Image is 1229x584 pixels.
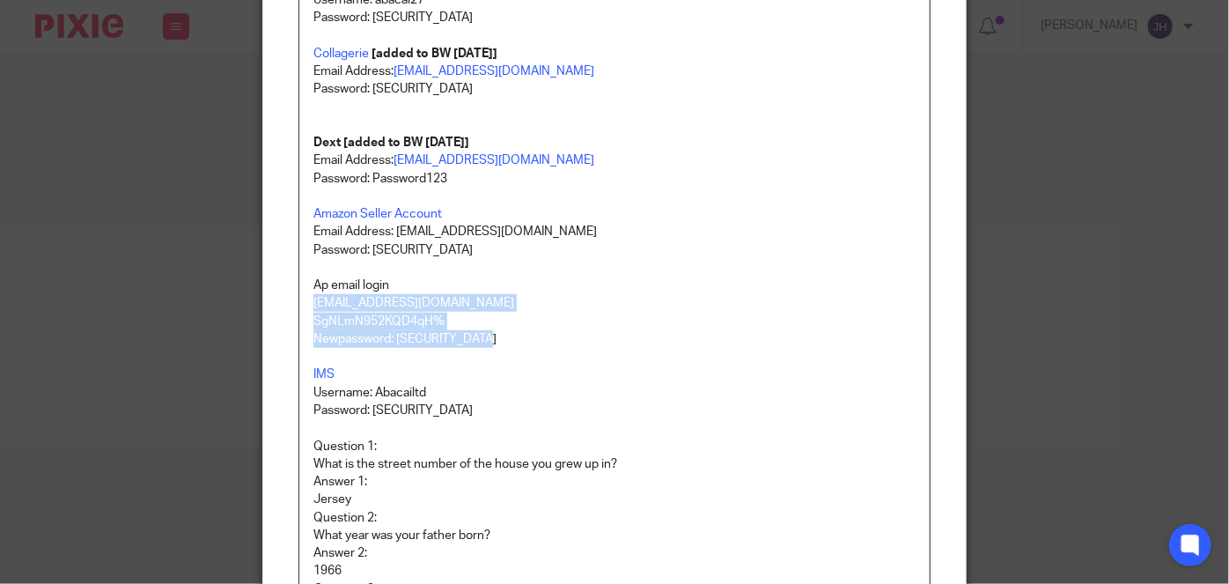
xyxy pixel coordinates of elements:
p: SgNLmN952KQD4qH% [313,313,916,330]
p: Password: [SECURITY_DATA] [313,9,916,26]
p: Email Address: [EMAIL_ADDRESS][DOMAIN_NAME] [313,223,916,240]
a: IMS [313,368,335,381]
p: Password: [SECURITY_DATA] [313,241,916,259]
p: Email Address: [313,63,916,80]
a: [EMAIL_ADDRESS][DOMAIN_NAME] [394,154,594,166]
p: Ap email login [313,277,916,294]
p: Answer 2: [313,544,916,562]
p: Email Address: [313,152,916,169]
strong: [added to BW [DATE]] [343,137,469,149]
p: Jersey [313,491,916,508]
p: Newpassword: [SECURITY_DATA] [313,330,916,348]
strong: [added to BW [DATE]] [372,48,497,60]
p: Question 2: [313,509,916,527]
a: [EMAIL_ADDRESS][DOMAIN_NAME] [394,65,594,78]
p: Password: Password123 [313,170,916,188]
p: Password: [SECURITY_DATA] [313,80,916,98]
p: Password: [SECURITY_DATA] [313,402,916,419]
p: What is the street number of the house you grew up in? [313,455,916,473]
a: Collagerie [313,48,369,60]
p: Answer 1: [313,473,916,491]
strong: Dext [313,137,341,149]
p: 1966 [313,562,916,580]
p: What year was your father born? [313,527,916,544]
p: Username: Abacailtd [313,384,916,402]
p: [EMAIL_ADDRESS][DOMAIN_NAME] [313,294,916,312]
a: Amazon Seller Account [313,208,442,220]
p: Question 1: [313,438,916,455]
